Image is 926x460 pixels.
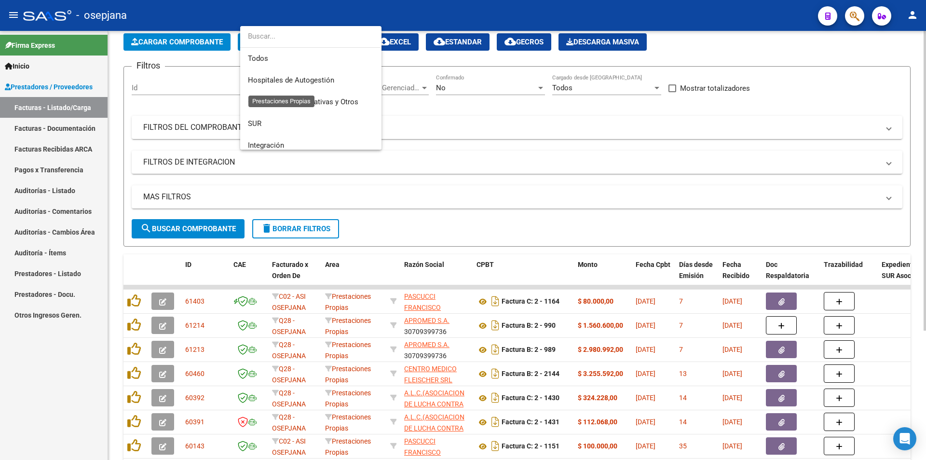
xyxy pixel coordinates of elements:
[248,141,284,150] span: Integración
[248,98,358,106] span: Gestiones Administrativas y Otros
[240,26,380,47] input: dropdown search
[248,76,334,84] span: Hospitales de Autogestión
[248,119,261,128] span: SUR
[248,48,374,70] span: Todos
[893,427,916,450] div: Open Intercom Messenger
